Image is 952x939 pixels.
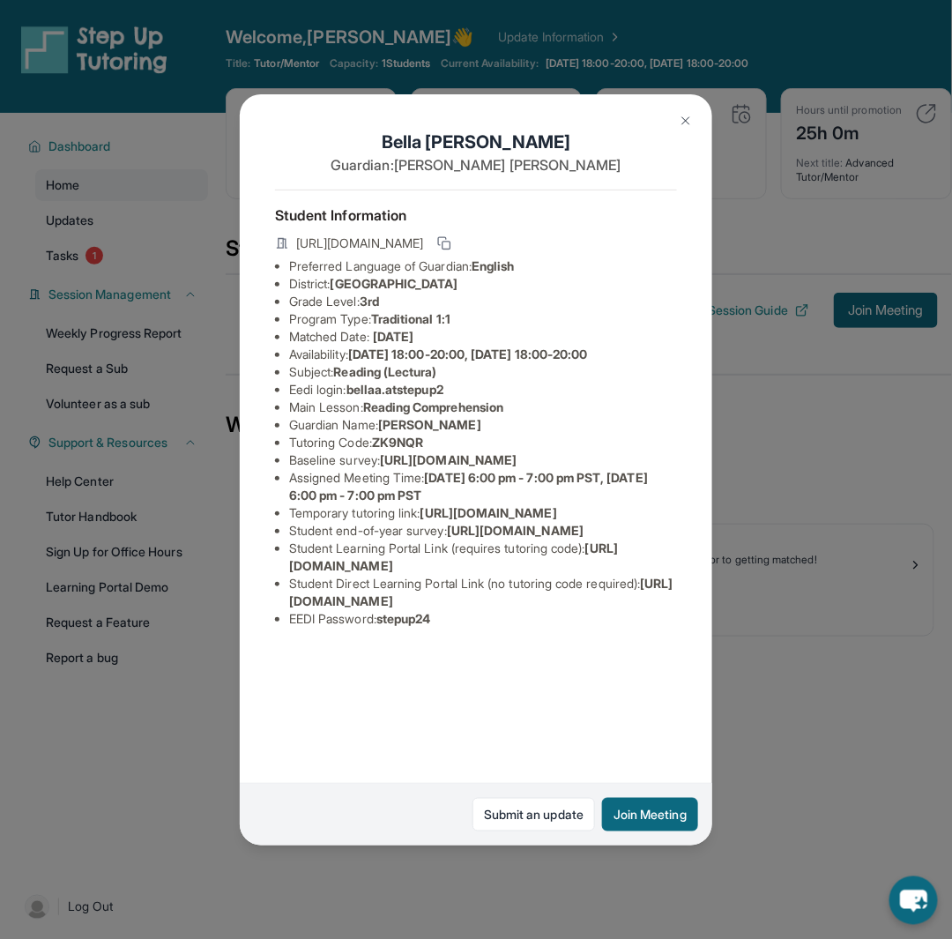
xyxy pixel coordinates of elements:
[289,434,677,451] li: Tutoring Code :
[348,347,588,361] span: [DATE] 18:00-20:00, [DATE] 18:00-20:00
[296,235,423,252] span: [URL][DOMAIN_NAME]
[420,505,557,520] span: [URL][DOMAIN_NAME]
[602,798,698,831] button: Join Meeting
[331,276,458,291] span: [GEOGRAPHIC_DATA]
[289,275,677,293] li: District:
[289,470,648,503] span: [DATE] 6:00 pm - 7:00 pm PST, [DATE] 6:00 pm - 7:00 pm PST
[289,399,677,416] li: Main Lesson :
[334,364,437,379] span: Reading (Lectura)
[289,575,677,610] li: Student Direct Learning Portal Link (no tutoring code required) :
[363,399,503,414] span: Reading Comprehension
[275,205,677,226] h4: Student Information
[346,382,443,397] span: bellaa.atstepup2
[289,504,677,522] li: Temporary tutoring link :
[289,363,677,381] li: Subject :
[289,610,677,628] li: EEDI Password :
[289,469,677,504] li: Assigned Meeting Time :
[289,310,677,328] li: Program Type:
[472,798,595,831] a: Submit an update
[289,540,677,575] li: Student Learning Portal Link (requires tutoring code) :
[376,611,431,626] span: stepup24
[434,233,455,254] button: Copy link
[275,130,677,154] h1: Bella [PERSON_NAME]
[289,257,677,275] li: Preferred Language of Guardian:
[373,329,413,344] span: [DATE]
[289,451,677,469] li: Baseline survey :
[289,416,677,434] li: Guardian Name :
[378,417,481,432] span: [PERSON_NAME]
[289,522,677,540] li: Student end-of-year survey :
[275,154,677,175] p: Guardian: [PERSON_NAME] [PERSON_NAME]
[679,114,693,128] img: Close Icon
[289,381,677,399] li: Eedi login :
[447,523,584,538] span: [URL][DOMAIN_NAME]
[289,346,677,363] li: Availability:
[372,435,423,450] span: ZK9NQR
[289,293,677,310] li: Grade Level:
[360,294,379,309] span: 3rd
[380,452,517,467] span: [URL][DOMAIN_NAME]
[472,258,515,273] span: English
[889,876,938,925] button: chat-button
[289,328,677,346] li: Matched Date:
[371,311,450,326] span: Traditional 1:1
